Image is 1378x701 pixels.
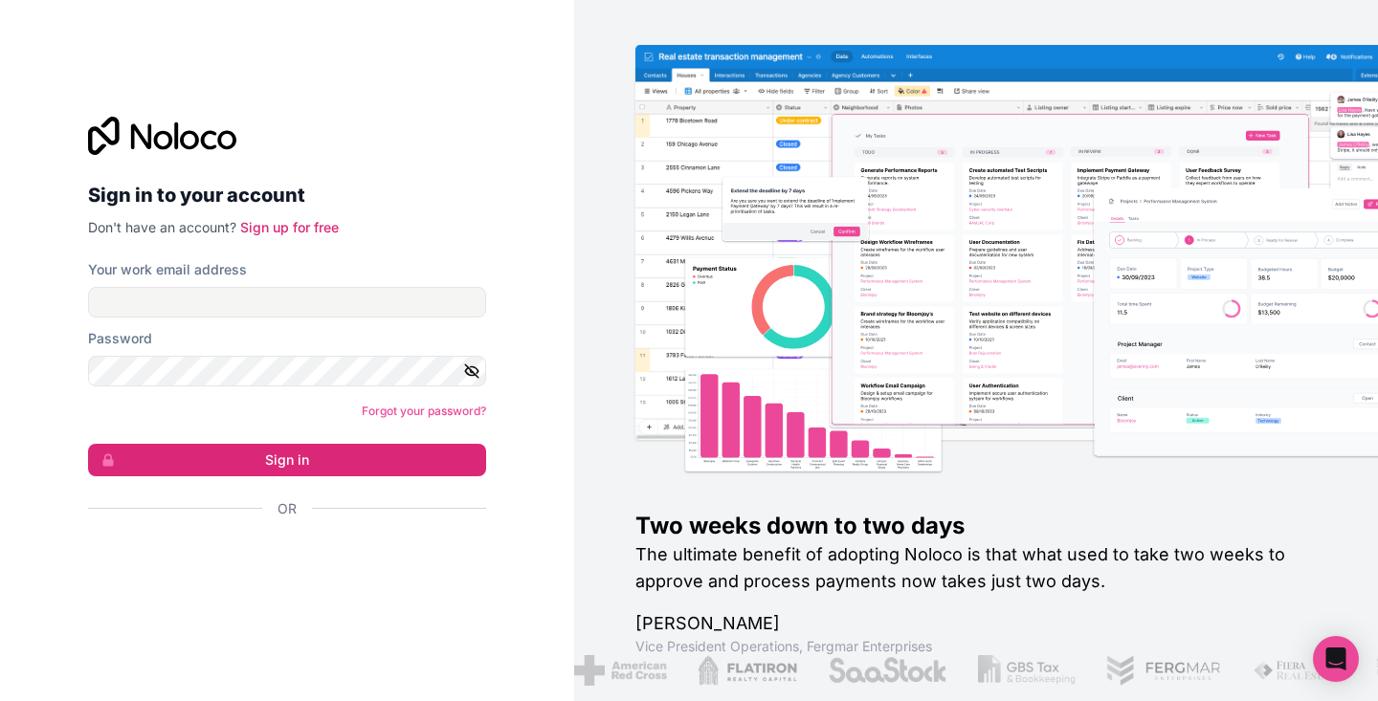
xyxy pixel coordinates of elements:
[635,610,1317,637] h1: [PERSON_NAME]
[88,356,486,386] input: Password
[88,219,236,235] span: Don't have an account?
[978,655,1076,686] img: /assets/gbstax-C-GtDUiK.png
[88,444,486,476] button: Sign in
[698,655,797,686] img: /assets/flatiron-C8eUkumj.png
[635,541,1317,595] h2: The ultimate benefit of adopting Noloco is that what used to take two weeks to approve and proces...
[88,260,247,279] label: Your work email address
[635,511,1317,541] h1: Two weeks down to two days
[635,637,1317,656] h1: Vice President Operations , Fergmar Enterprises
[362,404,486,418] a: Forgot your password?
[278,499,297,518] span: Or
[828,655,948,686] img: /assets/saastock-C6Zbiodz.png
[88,329,152,348] label: Password
[88,287,486,318] input: Email address
[1106,655,1223,686] img: /assets/fergmar-CudnrXN5.png
[78,539,480,581] iframe: Sign in with Google Button
[1253,655,1343,686] img: /assets/fiera-fwj2N5v4.png
[240,219,339,235] a: Sign up for free
[1313,636,1359,682] div: Open Intercom Messenger
[88,178,486,212] h2: Sign in to your account
[574,655,667,686] img: /assets/american-red-cross-BAupjrZR.png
